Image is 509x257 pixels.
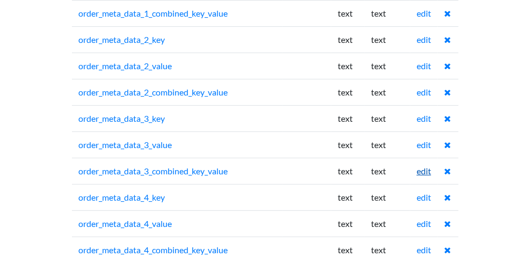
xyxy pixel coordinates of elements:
[365,79,410,105] td: text
[331,158,365,184] td: text
[78,34,165,45] a: order_meta_data_2_key
[365,53,410,79] td: text
[417,34,431,45] a: edit
[365,131,410,158] td: text
[417,192,431,202] a: edit
[331,79,365,105] td: text
[78,166,228,176] a: order_meta_data_3_combined_key_value
[417,139,431,150] a: edit
[417,218,431,229] a: edit
[78,192,165,202] a: order_meta_data_4_key
[331,105,365,131] td: text
[417,113,431,123] a: edit
[365,158,410,184] td: text
[417,87,431,97] a: edit
[417,61,431,71] a: edit
[365,26,410,53] td: text
[417,166,431,176] a: edit
[78,87,228,97] a: order_meta_data_2_combined_key_value
[78,245,228,255] a: order_meta_data_4_combined_key_value
[78,218,172,229] a: order_meta_data_4_value
[331,184,365,210] td: text
[78,61,172,71] a: order_meta_data_2_value
[331,210,365,237] td: text
[331,131,365,158] td: text
[417,245,431,255] a: edit
[417,8,431,18] a: edit
[365,210,410,237] td: text
[331,53,365,79] td: text
[365,184,410,210] td: text
[365,105,410,131] td: text
[455,203,496,244] iframe: Drift Widget Chat Controller
[78,113,165,123] a: order_meta_data_3_key
[78,8,228,18] a: order_meta_data_1_combined_key_value
[331,26,365,53] td: text
[78,139,172,150] a: order_meta_data_3_value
